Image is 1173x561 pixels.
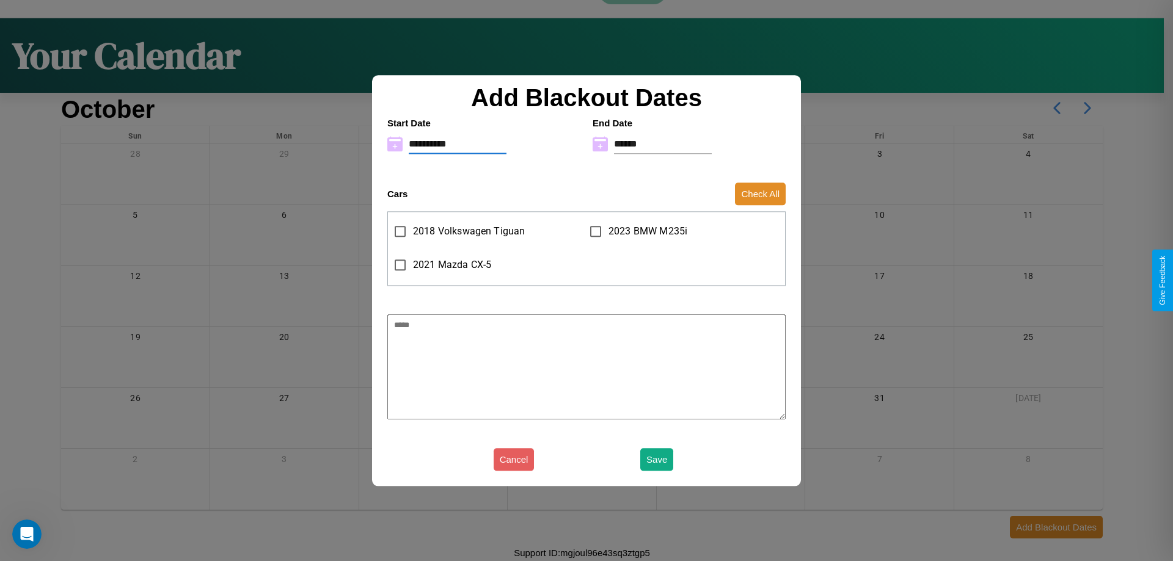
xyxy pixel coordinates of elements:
[1158,256,1167,305] div: Give Feedback
[593,118,786,128] h4: End Date
[413,224,525,239] span: 2018 Volkswagen Tiguan
[640,448,673,471] button: Save
[735,183,786,205] button: Check All
[387,189,407,199] h4: Cars
[608,224,687,239] span: 2023 BMW M235i
[413,258,491,272] span: 2021 Mazda CX-5
[12,519,42,549] iframe: Intercom live chat
[381,84,792,112] h2: Add Blackout Dates
[494,448,535,471] button: Cancel
[387,118,580,128] h4: Start Date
